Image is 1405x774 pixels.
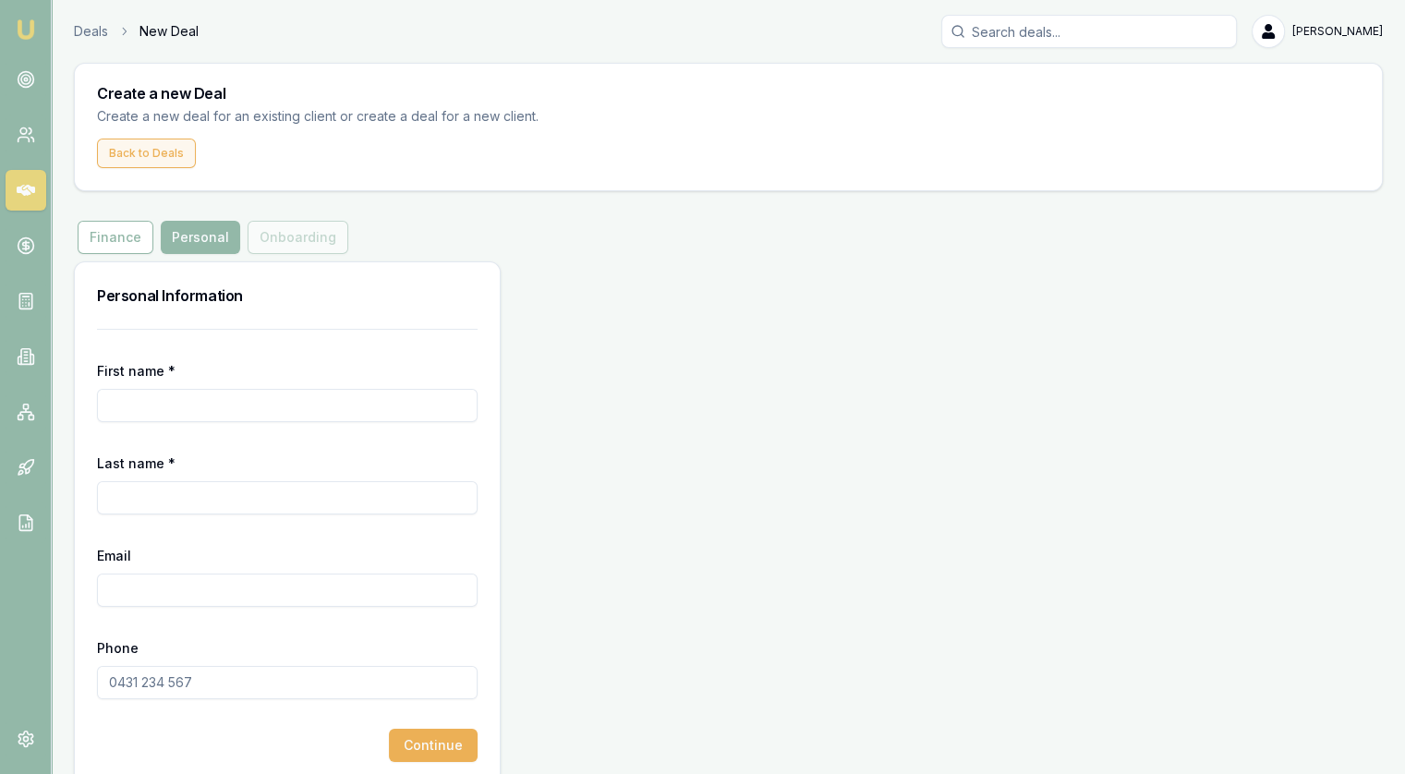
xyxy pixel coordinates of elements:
span: [PERSON_NAME] [1292,24,1383,39]
a: Deals [74,22,108,41]
button: Back to Deals [97,139,196,168]
button: Personal [161,221,240,254]
label: Phone [97,640,139,656]
input: 0431 234 567 [97,666,478,699]
span: New Deal [139,22,199,41]
button: Continue [389,729,478,762]
input: Search deals [941,15,1237,48]
img: emu-icon-u.png [15,18,37,41]
label: Last name * [97,455,176,471]
button: Finance [78,221,153,254]
label: Email [97,548,131,563]
h3: Personal Information [97,284,478,307]
p: Create a new deal for an existing client or create a deal for a new client. [97,106,570,127]
h3: Create a new Deal [97,86,1360,101]
nav: breadcrumb [74,22,199,41]
label: First name * [97,363,176,379]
